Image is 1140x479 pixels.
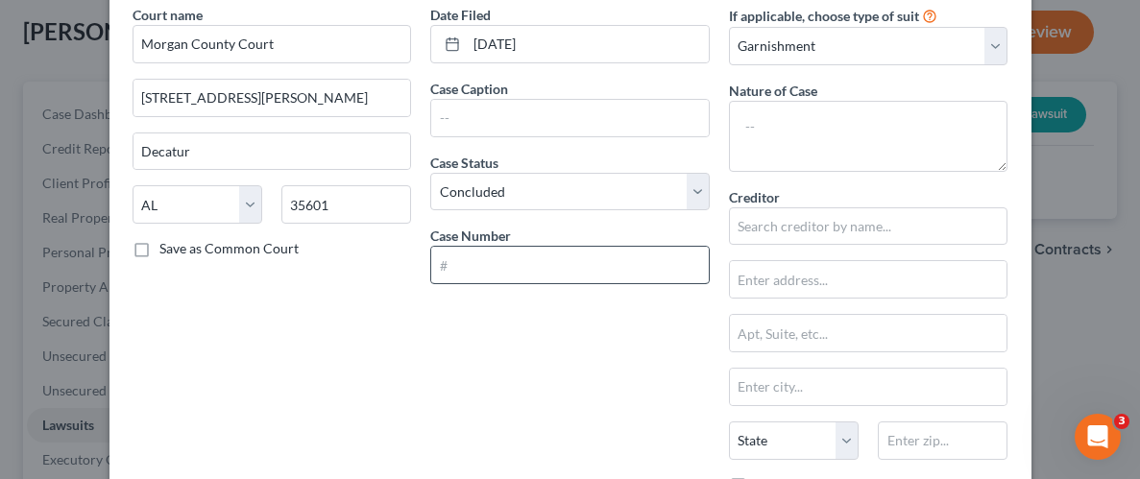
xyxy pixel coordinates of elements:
span: Court name [133,7,203,23]
iframe: Intercom live chat [1075,414,1121,460]
input: Enter city... [133,133,411,170]
input: Enter zip... [878,421,1007,460]
label: Save as Common Court [159,239,299,258]
input: # [431,247,709,283]
span: 3 [1114,414,1129,429]
input: MM/DD/YYYY [467,26,709,62]
input: Apt, Suite, etc... [730,315,1007,351]
input: -- [431,100,709,136]
label: Nature of Case [729,81,817,101]
input: Enter city... [730,369,1007,405]
span: Creditor [729,189,780,205]
input: Search creditor by name... [729,207,1008,246]
input: Enter address... [730,261,1007,298]
label: Case Caption [430,79,508,99]
label: If applicable, choose type of suit [729,6,919,26]
input: Search court by name... [133,25,412,63]
input: Enter address... [133,80,411,116]
span: Case Status [430,155,498,171]
label: Date Filed [430,5,491,25]
label: Case Number [430,226,511,246]
input: Enter zip... [281,185,411,224]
